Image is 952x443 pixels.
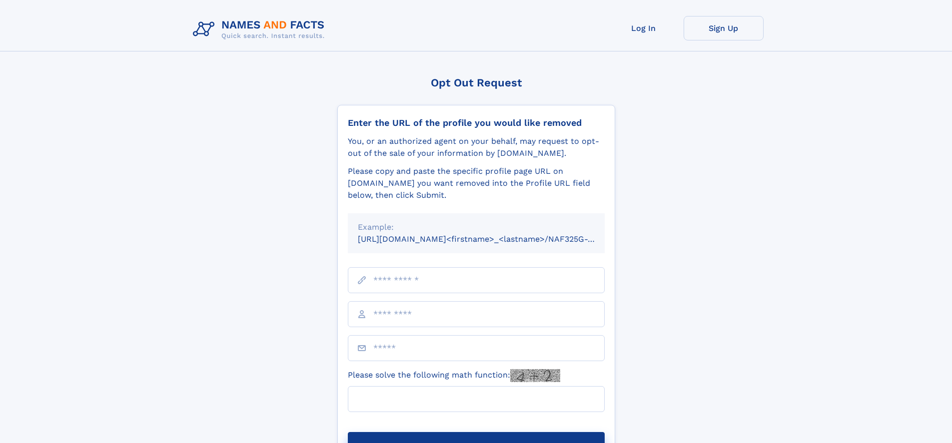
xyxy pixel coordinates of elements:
[348,369,560,382] label: Please solve the following math function:
[348,117,605,128] div: Enter the URL of the profile you would like removed
[358,234,624,244] small: [URL][DOMAIN_NAME]<firstname>_<lastname>/NAF325G-xxxxxxxx
[358,221,595,233] div: Example:
[684,16,764,40] a: Sign Up
[604,16,684,40] a: Log In
[348,135,605,159] div: You, or an authorized agent on your behalf, may request to opt-out of the sale of your informatio...
[348,165,605,201] div: Please copy and paste the specific profile page URL on [DOMAIN_NAME] you want removed into the Pr...
[337,76,615,89] div: Opt Out Request
[189,16,333,43] img: Logo Names and Facts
